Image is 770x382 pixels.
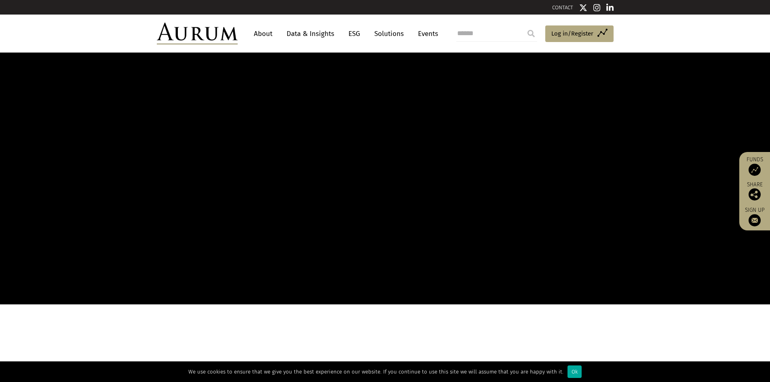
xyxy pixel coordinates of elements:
img: Access Funds [749,164,761,176]
input: Submit [523,25,539,42]
a: About [250,26,276,41]
a: Data & Insights [283,26,338,41]
img: Share this post [749,188,761,200]
img: Sign up to our newsletter [749,214,761,226]
a: CONTACT [552,4,573,11]
div: Ok [567,365,582,378]
span: Log in/Register [551,29,593,38]
a: Solutions [370,26,408,41]
div: Share [743,182,766,200]
a: Sign up [743,207,766,226]
a: Funds [743,156,766,176]
a: ESG [344,26,364,41]
img: Twitter icon [579,4,587,12]
a: Log in/Register [545,25,614,42]
img: Linkedin icon [606,4,614,12]
a: Events [414,26,438,41]
img: Instagram icon [593,4,601,12]
img: Aurum [157,23,238,44]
